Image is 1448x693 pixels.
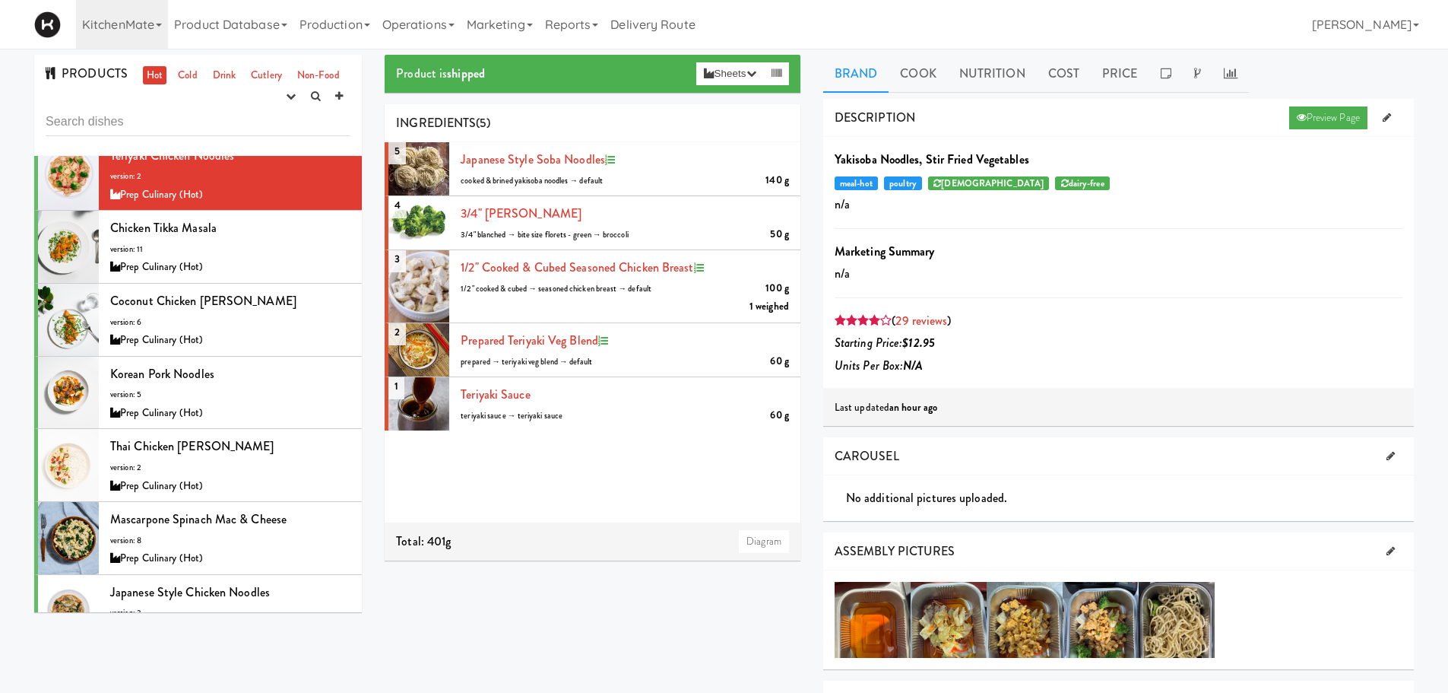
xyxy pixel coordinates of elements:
li: 43/4" [PERSON_NAME]50 g3/4" blanched → bite size florets - green → broccoli [385,196,800,250]
li: 5Japanese Style Soba Noodles140 gcooked & brined yakisoba noodles → default [385,142,800,196]
li: 2prepared Teriyaki Veg Blend60 gprepared → teriyaki veg blend → default [385,323,800,377]
i: Recipe [598,336,608,346]
b: shipped [447,65,485,82]
span: INGREDIENTS [396,114,476,132]
a: Drink [209,66,240,85]
div: Prep Culinary (Hot) [110,404,350,423]
span: Product is [396,65,485,82]
b: Yakisoba Noodles, Stir Fried Vegetables [835,151,1029,168]
div: Prep Culinary (Hot) [110,549,350,568]
span: version: 6 [110,316,141,328]
a: Teriyaki Sauce [461,386,530,403]
span: meal-hot [835,176,878,190]
a: 1/2" cooked & cubed Seasoned Chicken Breast [461,259,693,276]
a: Non-Food [293,66,344,85]
span: version: 2 [110,462,141,473]
div: Prep Culinary (Hot) [110,477,350,496]
span: 3/4" blanched → bite size florets - green → broccoli [461,229,629,240]
i: Recipe [605,155,615,165]
li: Teriyaki Chicken Noodlesversion: 2Prep Culinary (Hot) [34,138,362,211]
div: 100 g [765,279,789,298]
input: Search dishes [46,108,350,136]
a: Cost [1037,55,1091,93]
div: 50 g [770,225,788,244]
div: Prep Culinary (Hot) [110,186,350,205]
span: Last updated [835,400,937,415]
div: 60 g [770,352,788,371]
div: 140 g [765,171,789,190]
a: Price [1091,55,1149,93]
span: 1 [388,373,404,399]
span: 4 [388,192,407,218]
span: version: 11 [110,243,143,255]
li: 31/2" cooked & cubed Seasoned Chicken Breast100 g1/2" cooked & cubed → seasoned chicken breast → ... [385,250,800,323]
div: No additional pictures uploaded. [846,487,1414,510]
span: Japanese Style Chicken Noodles [110,583,270,601]
i: Units Per Box: [835,357,924,374]
span: drink, gluten, halal-chicken [1055,176,1109,190]
span: version: 8 [110,535,141,546]
span: 3 [388,246,406,272]
div: Prep Culinary (Hot) [110,331,350,350]
span: version: 2 [110,170,141,182]
div: 60 g [770,406,788,425]
span: version: 5 [110,389,141,400]
span: poultry [884,176,922,190]
li: Chicken Tikka Masalaversion: 11Prep Culinary (Hot) [34,211,362,284]
a: 3/4" [PERSON_NAME] [461,205,581,222]
a: Cutlery [247,66,286,85]
span: CAROUSEL [835,447,899,465]
span: 1/2" cooked & cubed → seasoned chicken breast → default [461,283,651,294]
span: PRODUCTS [46,65,128,82]
div: ( ) [835,310,1402,332]
span: teriyaki sauce → teriyaki sauce [461,410,562,421]
span: 2 [388,319,406,345]
i: Recipe [694,263,704,273]
span: (5) [476,114,490,132]
span: ASSEMBLY PICTURES [835,542,955,560]
a: prepared Teriyaki Veg Blend [461,332,598,349]
li: Thai Chicken [PERSON_NAME]version: 2Prep Culinary (Hot) [34,429,362,502]
a: Preview Page [1289,106,1367,129]
div: 1 weighed [749,297,789,316]
b: $12.95 [902,334,935,351]
li: 1Teriyaki Sauce60 gteriyaki sauce → teriyaki sauce [385,377,800,431]
a: Nutrition [948,55,1037,93]
b: N/A [903,357,923,374]
span: drink, gluten, halal-chicken [928,176,1049,190]
i: Starting Price: [835,334,935,351]
a: Japanese Style Soba Noodles [461,151,605,168]
li: Japanese Style Chicken Noodlesversion: 3Prep Culinary (Hot) [34,575,362,648]
a: Brand [823,55,889,93]
b: Marketing Summary [835,243,935,260]
span: Mascarpone Spinach Mac & Cheese [110,510,287,528]
span: 5 [388,138,406,164]
span: Coconut Chicken [PERSON_NAME] [110,292,296,310]
a: Cook [889,55,947,93]
b: an hour ago [889,400,937,415]
a: 29 reviews [895,312,947,329]
span: Teriyaki Chicken Noodles [110,147,234,164]
a: Hot [143,66,166,85]
p: n/a [835,262,1402,285]
a: Diagram [739,530,789,553]
span: version: 3 [110,607,141,618]
span: prepared → teriyaki veg blend → default [461,356,592,367]
li: Coconut Chicken [PERSON_NAME]version: 6Prep Culinary (Hot) [34,284,362,357]
span: Korean Pork Noodles [110,365,214,383]
span: cooked & brined yakisoba noodles → default [461,175,603,186]
button: Sheets [696,62,763,85]
div: Prep Culinary (Hot) [110,258,350,277]
a: Cold [174,66,201,85]
span: Thai Chicken [PERSON_NAME] [110,437,274,455]
li: Mascarpone Spinach Mac & Cheeseversion: 8Prep Culinary (Hot) [34,502,362,575]
span: DESCRIPTION [835,109,915,126]
li: Korean Pork Noodlesversion: 5Prep Culinary (Hot) [34,357,362,430]
span: Total: 401g [396,532,451,550]
span: Chicken Tikka Masala [110,219,217,237]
